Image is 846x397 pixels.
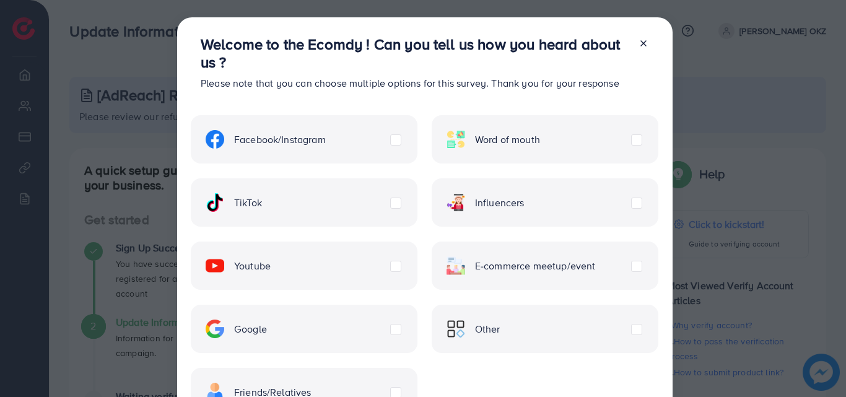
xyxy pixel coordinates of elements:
span: Youtube [234,259,271,273]
p: Please note that you can choose multiple options for this survey. Thank you for your response [201,76,629,90]
span: TikTok [234,196,262,210]
span: Other [475,322,500,336]
img: ic-facebook.134605ef.svg [206,130,224,149]
span: Facebook/Instagram [234,133,326,147]
img: ic-ecommerce.d1fa3848.svg [447,256,465,275]
img: ic-google.5bdd9b68.svg [206,320,224,338]
img: ic-other.99c3e012.svg [447,320,465,338]
span: Google [234,322,267,336]
span: E-commerce meetup/event [475,259,596,273]
img: ic-word-of-mouth.a439123d.svg [447,130,465,149]
span: Influencers [475,196,525,210]
img: ic-influencers.a620ad43.svg [447,193,465,212]
span: Word of mouth [475,133,540,147]
h3: Welcome to the Ecomdy ! Can you tell us how you heard about us ? [201,35,629,71]
img: ic-youtube.715a0ca2.svg [206,256,224,275]
img: ic-tiktok.4b20a09a.svg [206,193,224,212]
